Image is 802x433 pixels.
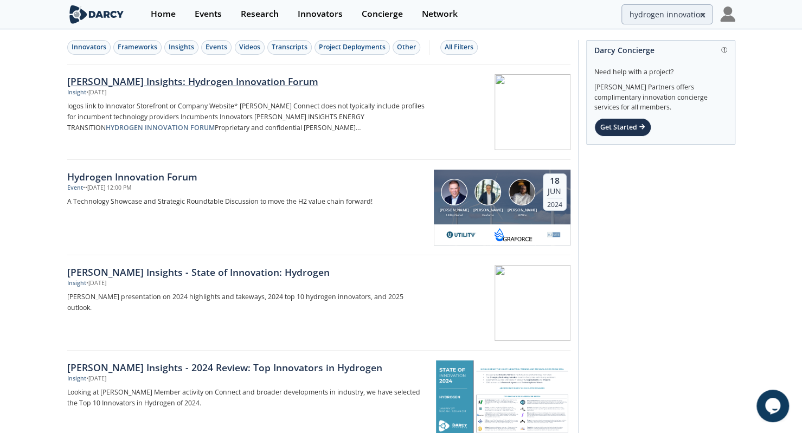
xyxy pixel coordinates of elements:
div: Frameworks [118,42,157,52]
div: Darcy Concierge [594,41,727,60]
div: Network [422,10,458,18]
div: [PERSON_NAME] [438,208,471,214]
img: Jens Hanke [474,179,501,205]
div: Project Deployments [319,42,386,52]
button: Innovators [67,40,111,55]
img: logo-wide.svg [67,5,126,24]
img: Profile [720,7,735,22]
div: 2024 [547,198,562,209]
div: [PERSON_NAME] Insights - State of Innovation: Hydrogen [67,265,426,279]
div: Innovators [72,42,106,52]
div: Videos [239,42,260,52]
a: Hydrogen Innovation Forum Event ••[DATE] 12:00 PM A Technology Showcase and Strategic Roundtable ... [67,160,570,255]
div: Concierge [362,10,403,18]
img: information.svg [721,47,727,53]
div: Research [241,10,279,18]
a: [PERSON_NAME] Insights - State of Innovation: Hydrogen Insight •[DATE] [PERSON_NAME] presentation... [67,255,570,351]
button: Events [201,40,232,55]
div: Utility Global [438,213,471,217]
iframe: chat widget [756,390,791,422]
div: All Filters [445,42,473,52]
div: Other [397,42,416,52]
p: A Technology Showcase and Strategic Roundtable Discussion to move the H2 value chain forward! [67,196,426,207]
strong: INNOVATION [145,123,189,132]
div: Get Started [594,118,651,137]
div: Innovators [298,10,343,18]
button: Videos [235,40,265,55]
div: • [DATE] [86,88,106,97]
div: Insight [67,88,86,97]
div: • [DATE] [86,374,106,383]
img: 99a28bad-3b4f-4b7a-9e45-470800b7b11c [547,228,561,241]
div: 18 [547,176,562,186]
strong: HYDROGEN [106,123,143,132]
div: Home [151,10,176,18]
div: Events [195,10,222,18]
div: Event [67,184,83,192]
button: Project Deployments [315,40,390,55]
div: Jun [547,186,562,196]
div: [PERSON_NAME] [471,208,505,214]
p: [PERSON_NAME] presentation on 2024 highlights and takeways, 2024 top 10 hydrogen innovators, and ... [67,292,426,313]
div: Insight [67,279,86,288]
div: [PERSON_NAME] Partners offers complimentary innovation concierge services for all members. [594,77,727,113]
a: [PERSON_NAME] Insights: Hydrogen Innovation Forum Insight •[DATE] logos link to Innovator Storefr... [67,64,570,160]
div: [PERSON_NAME] Insights - 2024 Review: Top Innovators in Hydrogen [67,360,426,374]
div: [PERSON_NAME] [505,208,538,214]
div: H2Site [505,213,538,217]
p: logos link to Innovator Storefront or Company Website* [PERSON_NAME] Connect does not typically i... [67,101,426,133]
div: Need help with a project? [594,60,727,77]
div: Insight [67,374,86,383]
div: Hydrogen Innovation Forum [67,170,426,184]
button: Transcripts [267,40,312,55]
div: Insights [169,42,194,52]
div: • [DATE] [86,279,106,288]
div: [PERSON_NAME] Insights: Hydrogen Innovation Forum [67,74,426,88]
div: • • [DATE] 12:00 PM [83,184,131,192]
div: Events [206,42,227,52]
p: Looking at [PERSON_NAME] Member activity on Connect and broader developments in industry, we have... [67,387,426,409]
button: Insights [164,40,198,55]
img: Casper Hadsbjerg [509,179,535,205]
img: 2575fdb0-522a-4b84-b891-718bc22600e7 [444,228,479,241]
div: Transcripts [272,42,307,52]
button: All Filters [440,40,478,55]
img: 1683656552543-Graforce%20logo.jpg [494,228,532,241]
button: Frameworks [113,40,162,55]
div: Graforce [471,213,505,217]
img: Claus Nussgruber [441,179,467,205]
strong: FORUM [190,123,215,132]
button: Other [393,40,420,55]
input: Advanced Search [621,4,713,24]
